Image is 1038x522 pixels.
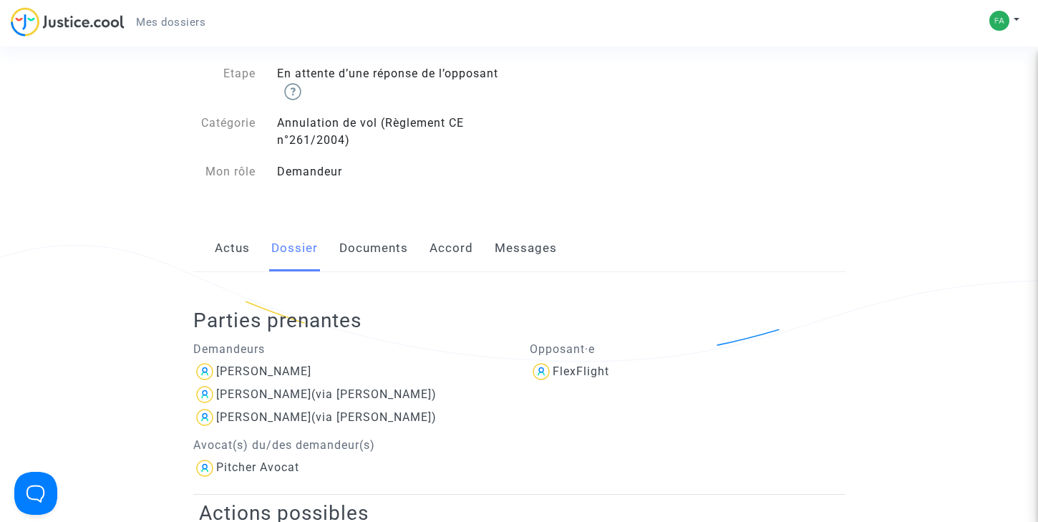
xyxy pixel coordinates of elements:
[11,7,125,37] img: jc-logo.svg
[989,11,1009,31] img: 20c3d09ba7dc147ea7c36425ec287d2b
[14,472,57,515] iframe: Help Scout Beacon - Open
[216,410,311,424] div: [PERSON_NAME]
[136,16,205,29] span: Mes dossiers
[193,308,856,333] h2: Parties prenantes
[311,410,437,424] span: (via [PERSON_NAME])
[183,115,267,149] div: Catégorie
[530,340,845,358] p: Opposant·e
[215,225,250,272] a: Actus
[495,225,557,272] a: Messages
[193,340,509,358] p: Demandeurs
[430,225,473,272] a: Accord
[311,387,437,401] span: (via [PERSON_NAME])
[193,406,216,429] img: icon-user.svg
[193,457,216,480] img: icon-user.svg
[216,387,311,401] div: [PERSON_NAME]
[216,364,311,378] div: [PERSON_NAME]
[193,383,216,406] img: icon-user.svg
[530,360,553,383] img: icon-user.svg
[339,225,408,272] a: Documents
[266,65,519,100] div: En attente d’une réponse de l’opposant
[284,83,301,100] img: help.svg
[193,360,216,383] img: icon-user.svg
[271,225,318,272] a: Dossier
[216,460,299,474] div: Pitcher Avocat
[553,364,609,378] div: FlexFlight
[266,115,519,149] div: Annulation de vol (Règlement CE n°261/2004)
[193,436,509,454] p: Avocat(s) du/des demandeur(s)
[125,11,217,33] a: Mes dossiers
[183,163,267,180] div: Mon rôle
[266,163,519,180] div: Demandeur
[183,65,267,100] div: Etape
